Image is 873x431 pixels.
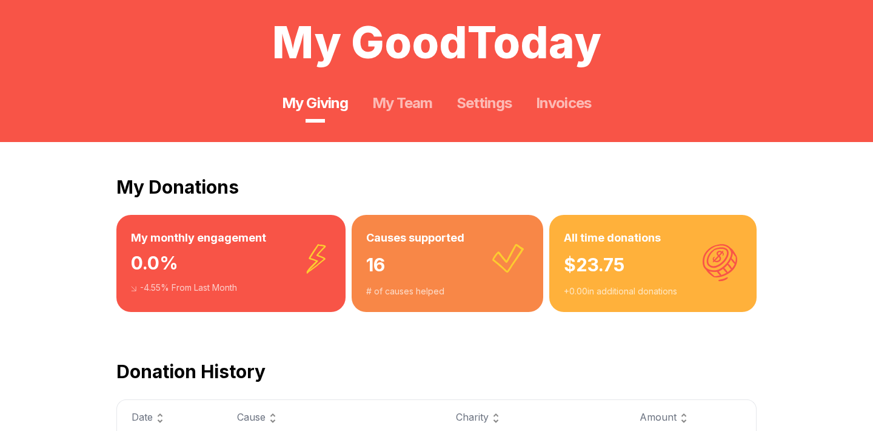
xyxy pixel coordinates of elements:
[640,410,741,426] div: Amount
[131,246,331,282] div: 0.0 %
[564,246,742,285] div: $ 23.75
[237,410,427,426] div: Cause
[366,285,529,297] div: # of causes helped
[116,361,757,382] h2: Donation History
[564,229,742,246] h3: All time donations
[282,93,347,113] a: My Giving
[366,246,529,285] div: 16
[131,282,331,294] div: -4.55 % From Last Month
[457,93,512,113] a: Settings
[536,93,590,113] a: Invoices
[564,285,742,297] div: + 0.00 in additional donations
[366,229,529,246] h3: Causes supported
[456,410,610,426] div: Charity
[132,410,208,426] div: Date
[131,229,331,246] h3: My monthly engagement
[372,93,432,113] a: My Team
[116,176,757,198] h2: My Donations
